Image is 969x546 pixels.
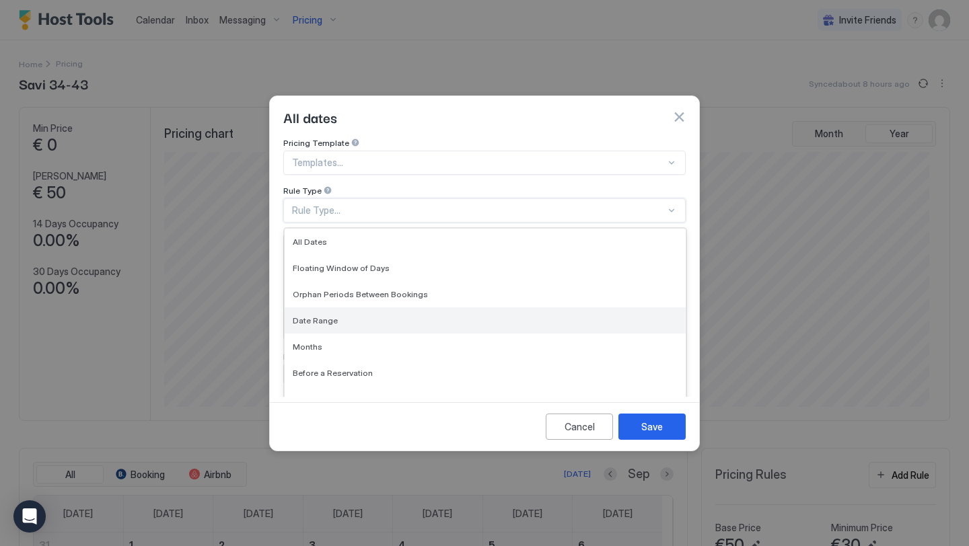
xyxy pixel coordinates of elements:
span: Months [293,342,322,352]
span: Pricing Template [283,138,349,148]
button: Cancel [546,414,613,440]
div: Open Intercom Messenger [13,500,46,533]
div: Cancel [565,420,595,434]
span: Days of the week [283,352,349,362]
button: Save [618,414,686,440]
span: Before a Reservation [293,368,373,378]
span: All dates [283,107,337,127]
div: Save [641,420,663,434]
span: All Dates [293,237,327,247]
span: Floating Window of Days [293,263,390,273]
span: Date Range [293,315,338,325]
div: Rule Type... [292,204,666,217]
span: Orphan Periods Between Bookings [293,289,428,299]
span: Rule Type [283,186,322,196]
span: After a Reservation [293,394,365,404]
